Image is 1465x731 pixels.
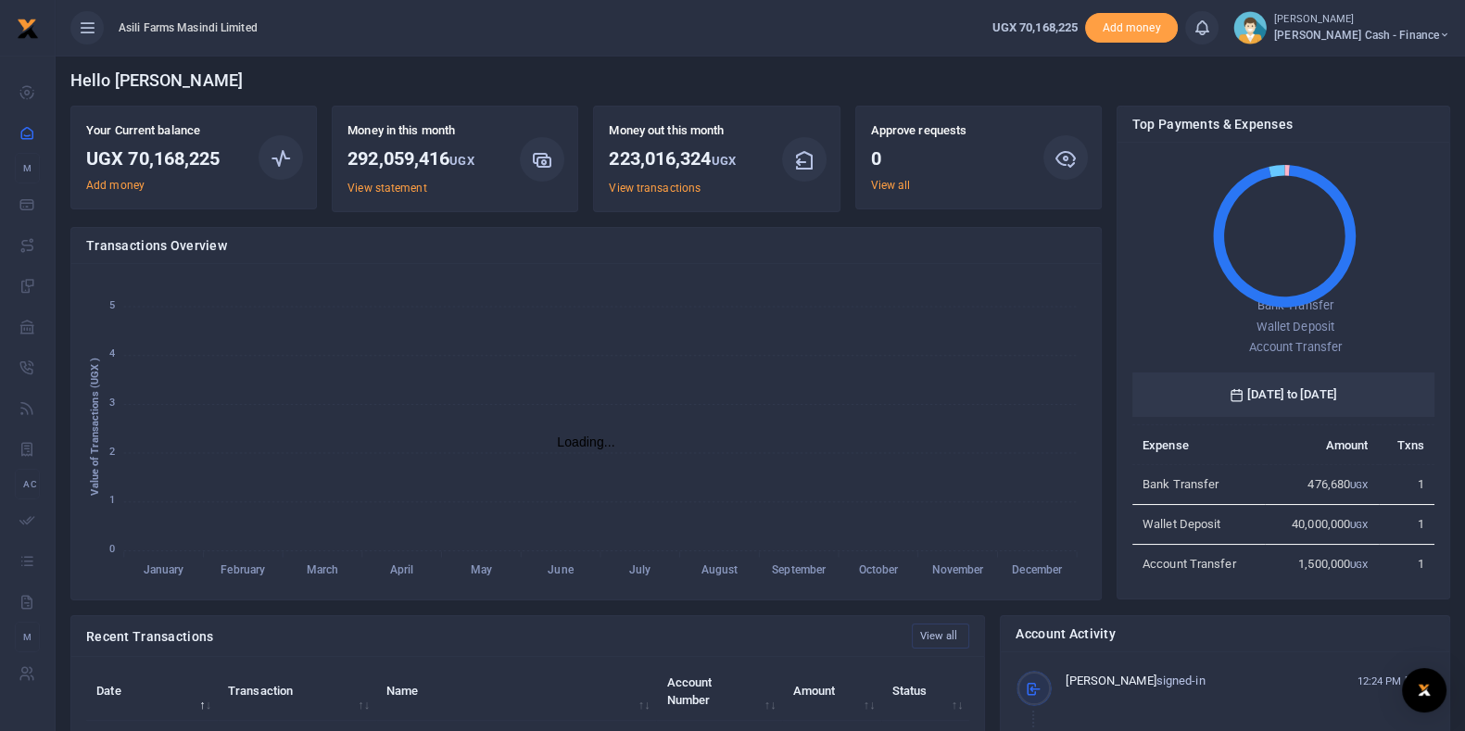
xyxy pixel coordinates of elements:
a: View transactions [609,182,701,195]
tspan: February [221,564,265,577]
td: Bank Transfer [1132,465,1266,505]
h3: 292,059,416 [347,145,505,175]
th: Status: activate to sort column ascending [881,662,969,720]
a: logo-small logo-large logo-large [17,20,39,34]
h3: 0 [871,145,1029,172]
h4: Top Payments & Expenses [1132,114,1434,134]
text: Loading... [557,435,615,449]
p: Money in this month [347,121,505,141]
a: View all [912,624,970,649]
span: UGX 70,168,225 [992,20,1078,34]
tspan: 4 [109,347,115,359]
td: 1 [1379,465,1434,505]
tspan: 0 [109,543,115,555]
tspan: 1 [109,495,115,507]
tspan: September [772,564,827,577]
small: UGX [1350,520,1368,530]
td: Account Transfer [1132,545,1266,584]
small: [PERSON_NAME] [1274,12,1450,28]
th: Txns [1379,425,1434,465]
h4: Transactions Overview [86,235,1086,256]
span: Add money [1085,13,1178,44]
th: Amount: activate to sort column ascending [782,662,881,720]
h3: 223,016,324 [609,145,766,175]
span: Asili Farms Masindi Limited [111,19,265,36]
p: Money out this month [609,121,766,141]
h4: Recent Transactions [86,626,897,647]
tspan: July [629,564,650,577]
p: Your Current balance [86,121,244,141]
tspan: 3 [109,397,115,409]
td: Wallet Deposit [1132,505,1266,545]
tspan: May [471,564,492,577]
tspan: 2 [109,446,115,458]
small: UGX [711,154,735,168]
span: Account Transfer [1248,340,1342,354]
img: profile-user [1233,11,1267,44]
img: logo-small [17,18,39,40]
a: View statement [347,182,426,195]
h4: Account Activity [1016,624,1434,644]
small: UGX [1350,480,1368,490]
a: UGX 70,168,225 [992,19,1078,37]
li: Wallet ballance [985,19,1085,37]
div: Open Intercom Messenger [1402,668,1446,712]
th: Name: activate to sort column ascending [376,662,657,720]
td: 40,000,000 [1265,505,1378,545]
th: Expense [1132,425,1266,465]
th: Account Number: activate to sort column ascending [656,662,782,720]
tspan: October [858,564,899,577]
h4: Hello [PERSON_NAME] [70,70,1450,91]
tspan: March [307,564,339,577]
th: Transaction: activate to sort column ascending [218,662,376,720]
p: Approve requests [871,121,1029,141]
tspan: 5 [109,299,115,311]
a: View all [871,179,911,192]
tspan: December [1012,564,1063,577]
li: M [15,153,40,183]
th: Amount [1265,425,1378,465]
tspan: January [144,564,184,577]
li: Toup your wallet [1085,13,1178,44]
a: profile-user [PERSON_NAME] [PERSON_NAME] Cash - Finance [1233,11,1450,44]
p: signed-in [1066,672,1342,691]
span: Wallet Deposit [1257,320,1334,334]
a: Add money [1085,19,1178,33]
small: UGX [449,154,474,168]
td: 1 [1379,505,1434,545]
tspan: November [932,564,985,577]
span: [PERSON_NAME] [1066,674,1156,687]
h3: UGX 70,168,225 [86,145,244,172]
td: 1 [1379,545,1434,584]
h6: [DATE] to [DATE] [1132,372,1434,417]
tspan: June [548,564,574,577]
a: Add money [86,179,145,192]
text: Value of Transactions (UGX ) [89,358,101,496]
td: 1,500,000 [1265,545,1378,584]
li: M [15,622,40,652]
span: [PERSON_NAME] Cash - Finance [1274,27,1450,44]
tspan: August [701,564,739,577]
span: Bank Transfer [1257,298,1333,312]
small: UGX [1350,560,1368,570]
small: 12:24 PM [DATE] [1357,674,1434,689]
tspan: April [390,564,414,577]
li: Ac [15,469,40,499]
td: 476,680 [1265,465,1378,505]
th: Date: activate to sort column descending [86,662,218,720]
